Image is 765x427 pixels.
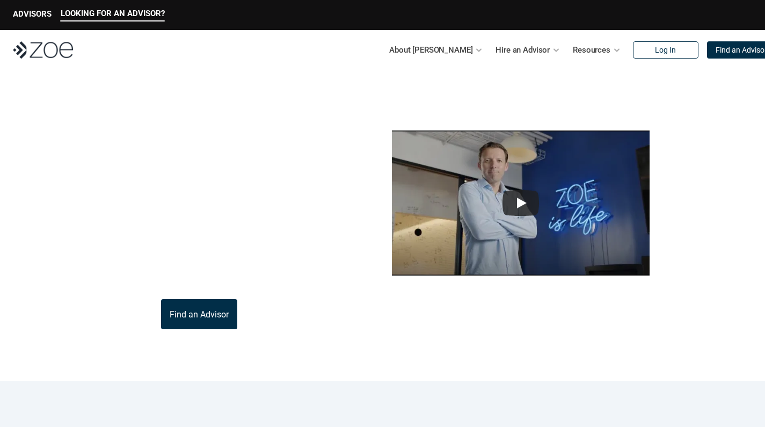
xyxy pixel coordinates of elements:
[61,235,338,286] p: Through [PERSON_NAME]’s platform, you can connect with trusted financial advisors across [GEOGRAP...
[61,170,338,222] p: [PERSON_NAME] is the modern wealth platform that allows you to find, hire, and work with vetted i...
[502,190,539,216] button: Play
[170,309,229,320] p: Find an Advisor
[13,9,52,19] p: ADVISORS
[496,42,550,58] p: Hire an Advisor
[338,282,705,295] p: This video is not investment advice and should not be relied on for such advice or as a substitut...
[573,42,610,58] p: Resources
[392,131,650,276] img: sddefault.webp
[633,41,698,59] a: Log In
[61,9,165,18] p: LOOKING FOR AN ADVISOR?
[61,96,316,157] p: What is [PERSON_NAME]?
[389,42,472,58] p: About [PERSON_NAME]
[655,46,676,55] p: Log In
[161,299,237,329] a: Find an Advisor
